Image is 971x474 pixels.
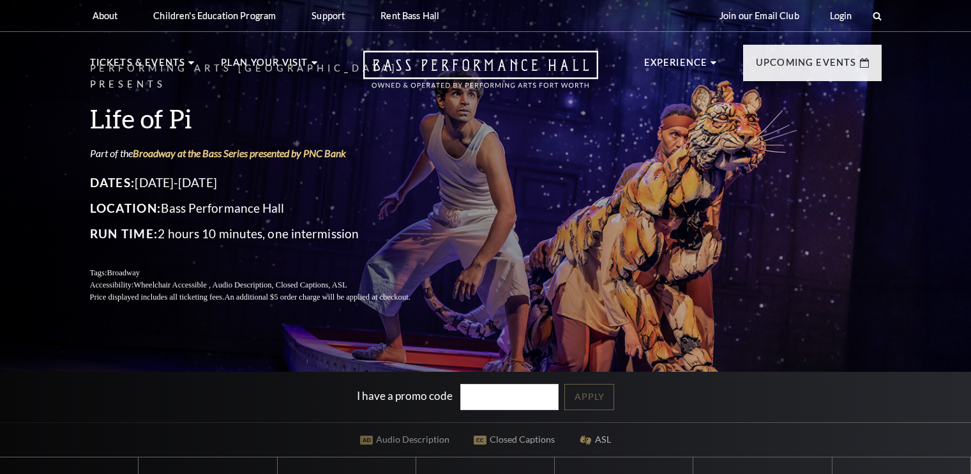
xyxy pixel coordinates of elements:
[90,224,441,244] p: 2 hours 10 minutes, one intermission
[90,267,441,279] p: Tags:
[133,280,347,289] span: Wheelchair Accessible , Audio Description, Closed Captions, ASL
[90,102,441,135] h3: Life of Pi
[90,291,441,303] p: Price displayed includes all ticketing fees.
[224,293,410,302] span: An additional $5 order charge will be applied at checkout.
[90,201,162,215] span: Location:
[90,198,441,218] p: Bass Performance Hall
[90,226,158,241] span: Run Time:
[153,10,276,21] p: Children's Education Program
[90,55,186,78] p: Tickets & Events
[90,172,441,193] p: [DATE]-[DATE]
[93,10,118,21] p: About
[90,146,441,160] p: Part of the
[133,147,346,159] a: Broadway at the Bass Series presented by PNC Bank
[380,10,439,21] p: Rent Bass Hall
[90,175,135,190] span: Dates:
[221,55,308,78] p: Plan Your Visit
[644,55,708,78] p: Experience
[357,389,453,402] label: I have a promo code
[312,10,345,21] p: Support
[90,279,441,291] p: Accessibility:
[756,55,857,78] p: Upcoming Events
[107,268,140,277] span: Broadway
